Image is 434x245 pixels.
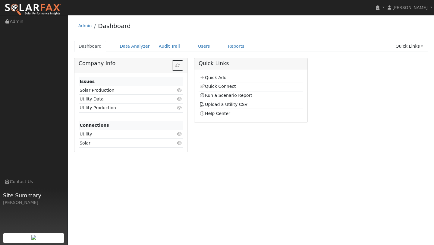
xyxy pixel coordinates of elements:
span: Site Summary [3,191,64,199]
a: Quick Add [200,75,226,80]
h5: Company Info [79,60,183,67]
td: Utility Production [79,103,166,112]
td: Solar Production [79,86,166,95]
strong: Issues [80,79,95,84]
img: retrieve [31,235,36,240]
a: Admin [78,23,92,28]
h5: Quick Links [199,60,303,67]
i: Click to view [177,141,182,145]
img: SolarFax [5,3,61,16]
a: Data Analyzer [115,41,154,52]
i: Click to view [177,132,182,136]
a: Upload a Utility CSV [200,102,247,107]
strong: Connections [80,123,109,128]
a: Audit Trail [154,41,184,52]
a: Reports [224,41,249,52]
a: Quick Links [391,41,428,52]
a: Run a Scenario Report [200,93,252,98]
i: Click to view [177,88,182,92]
span: [PERSON_NAME] [392,5,428,10]
a: Help Center [200,111,230,116]
i: Click to view [177,97,182,101]
i: Click to view [177,106,182,110]
a: Dashboard [74,41,106,52]
div: [PERSON_NAME] [3,199,64,206]
td: Utility Data [79,95,166,103]
a: Users [193,41,215,52]
td: Solar [79,139,166,148]
a: Quick Connect [200,84,236,89]
td: Utility [79,130,166,138]
a: Dashboard [98,22,131,30]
